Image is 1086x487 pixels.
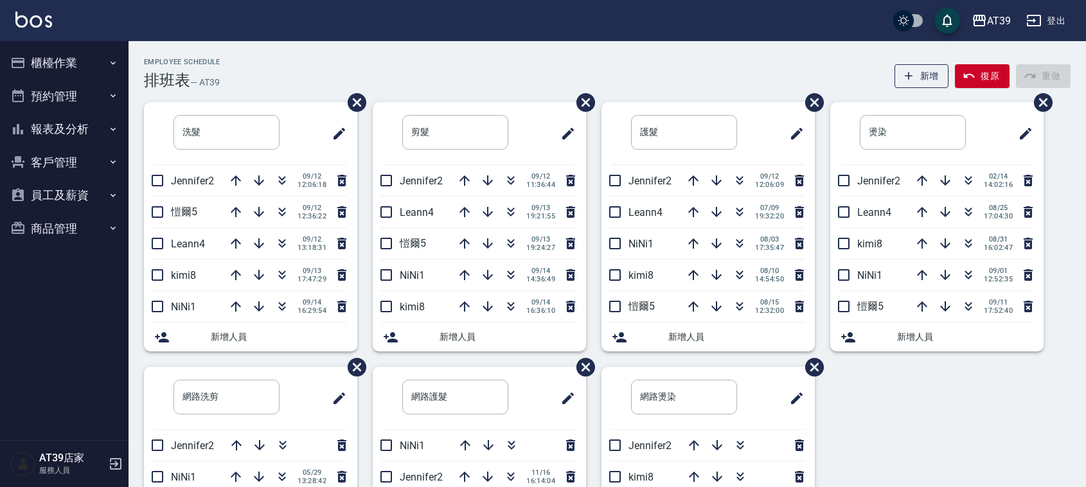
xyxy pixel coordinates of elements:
p: 服務人員 [39,465,105,476]
span: 08/03 [755,235,784,243]
button: 預約管理 [5,80,123,113]
span: Leann4 [171,238,205,250]
button: AT39 [966,8,1016,34]
span: Jennifer2 [628,439,672,452]
h3: 排班表 [144,71,190,89]
span: kimi8 [628,471,654,483]
span: 修改班表的標題 [553,383,576,414]
span: kimi8 [400,301,425,313]
span: 修改班表的標題 [324,383,347,414]
button: 新增 [895,64,949,88]
span: 12:32:00 [755,306,784,315]
span: 12:52:35 [984,275,1013,283]
span: 09/13 [526,235,555,243]
span: NiNi1 [171,301,196,313]
div: AT39 [987,13,1011,29]
button: 商品管理 [5,212,123,245]
span: 08/15 [755,298,784,306]
span: 14:54:50 [755,275,784,283]
span: 愷爾5 [400,237,426,249]
span: 16:29:54 [298,306,326,315]
button: 員工及薪資 [5,179,123,212]
input: 排版標題 [174,380,280,414]
img: Logo [15,12,52,28]
span: 刪除班表 [796,84,826,121]
span: 17:52:40 [984,306,1013,315]
span: 刪除班表 [338,84,368,121]
input: 排版標題 [631,115,737,150]
span: 新增人員 [211,330,347,344]
input: 排版標題 [860,115,966,150]
span: 14:36:49 [526,275,555,283]
input: 排版標題 [631,380,737,414]
h6: — AT39 [190,76,220,89]
span: 09/14 [298,298,326,306]
span: 09/12 [298,235,326,243]
span: Leann4 [857,206,891,218]
input: 排版標題 [402,115,508,150]
span: 13:18:31 [298,243,326,252]
span: 19:21:55 [526,212,555,220]
span: 09/13 [298,267,326,275]
span: 14:02:16 [984,181,1013,189]
span: 08/31 [984,235,1013,243]
span: 02/14 [984,172,1013,181]
span: 11/16 [526,468,555,477]
span: kimi8 [171,269,196,281]
div: 新增人員 [830,323,1044,351]
span: 16:14:04 [526,477,555,485]
span: 12:06:09 [755,181,784,189]
span: 19:32:20 [755,212,784,220]
span: 09/12 [526,172,555,181]
span: 11:36:44 [526,181,555,189]
span: 17:35:47 [755,243,784,252]
span: Jennifer2 [400,175,443,187]
span: 修改班表的標題 [324,118,347,149]
span: 09/13 [526,204,555,212]
span: Leann4 [628,206,663,218]
button: 櫃檯作業 [5,46,123,80]
span: NiNi1 [628,238,654,250]
span: 新增人員 [668,330,805,344]
input: 排版標題 [402,380,508,414]
div: 新增人員 [144,323,357,351]
span: Jennifer2 [628,175,672,187]
span: 刪除班表 [1024,84,1055,121]
span: 愷爾5 [171,206,197,218]
span: 刪除班表 [567,84,597,121]
span: 08/10 [755,267,784,275]
span: 修改班表的標題 [781,118,805,149]
span: Jennifer2 [171,439,214,452]
span: 修改班表的標題 [553,118,576,149]
span: 19:24:27 [526,243,555,252]
span: 16:36:10 [526,306,555,315]
div: 新增人員 [601,323,815,351]
button: 報表及分析 [5,112,123,146]
h2: Employee Schedule [144,58,220,66]
span: 刪除班表 [567,348,597,386]
span: 愷爾5 [857,300,884,312]
span: NiNi1 [400,439,425,452]
span: 09/12 [298,172,326,181]
span: 刪除班表 [338,348,368,386]
span: 17:47:29 [298,275,326,283]
span: 05/29 [298,468,326,477]
span: 16:02:47 [984,243,1013,252]
span: NiNi1 [857,269,882,281]
span: kimi8 [857,238,882,250]
span: 修改班表的標題 [1010,118,1033,149]
span: 08/25 [984,204,1013,212]
span: 12:06:18 [298,181,326,189]
button: 復原 [955,64,1010,88]
span: 07/09 [755,204,784,212]
span: NiNi1 [171,471,196,483]
span: 09/11 [984,298,1013,306]
span: 13:28:42 [298,477,326,485]
span: NiNi1 [400,269,425,281]
span: Jennifer2 [400,471,443,483]
span: Jennifer2 [171,175,214,187]
span: 09/01 [984,267,1013,275]
span: 09/12 [755,172,784,181]
span: 12:36:22 [298,212,326,220]
span: 刪除班表 [796,348,826,386]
